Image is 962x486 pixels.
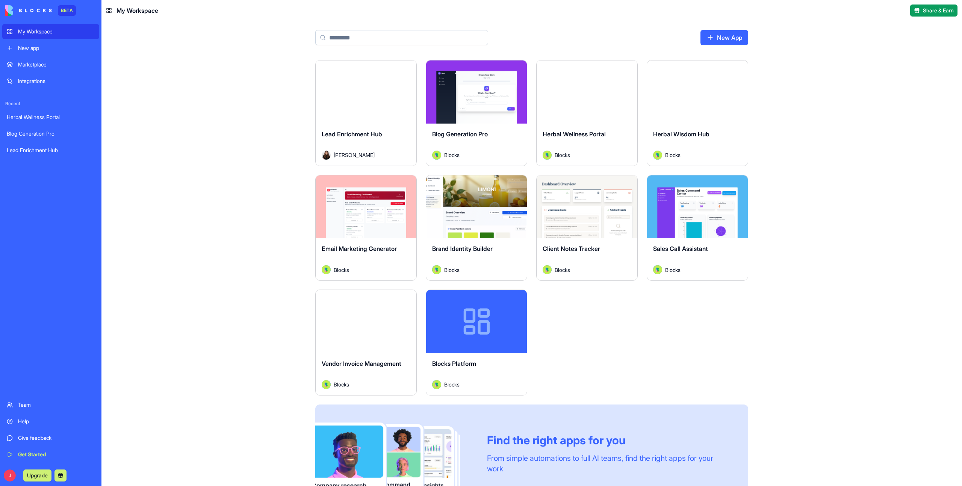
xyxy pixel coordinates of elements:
[5,5,52,16] img: logo
[116,6,158,15] span: My Workspace
[426,175,527,281] a: Brand Identity BuilderAvatarBlocks
[18,77,95,85] div: Integrations
[555,266,570,274] span: Blocks
[2,430,99,445] a: Give feedback
[334,151,375,159] span: [PERSON_NAME]
[18,434,95,442] div: Give feedback
[555,151,570,159] span: Blocks
[322,130,382,138] span: Lead Enrichment Hub
[543,265,552,274] img: Avatar
[322,245,397,252] span: Email Marketing Generator
[334,380,349,388] span: Blocks
[58,5,76,16] div: BETA
[487,453,730,474] div: From simple automations to full AI teams, find the right apps for your work
[653,151,662,160] img: Avatar
[432,245,493,252] span: Brand Identity Builder
[700,30,748,45] a: New App
[5,5,76,16] a: BETA
[315,290,417,395] a: Vendor Invoice ManagementAvatarBlocks
[2,143,99,158] a: Lead Enrichment Hub
[665,266,681,274] span: Blocks
[18,451,95,458] div: Get Started
[536,60,638,166] a: Herbal Wellness PortalAvatarBlocks
[444,266,460,274] span: Blocks
[23,471,51,479] a: Upgrade
[4,469,16,481] span: J
[653,130,709,138] span: Herbal Wisdom Hub
[2,24,99,39] a: My Workspace
[23,469,51,481] button: Upgrade
[432,151,441,160] img: Avatar
[432,380,441,389] img: Avatar
[543,151,552,160] img: Avatar
[2,74,99,89] a: Integrations
[432,130,488,138] span: Blog Generation Pro
[322,151,331,160] img: Avatar
[426,290,527,395] a: Blocks PlatformAvatarBlocks
[315,175,417,281] a: Email Marketing GeneratorAvatarBlocks
[18,44,95,52] div: New app
[322,380,331,389] img: Avatar
[647,60,748,166] a: Herbal Wisdom HubAvatarBlocks
[444,151,460,159] span: Blocks
[2,110,99,125] a: Herbal Wellness Portal
[2,57,99,72] a: Marketplace
[536,175,638,281] a: Client Notes TrackerAvatarBlocks
[432,265,441,274] img: Avatar
[7,130,95,137] div: Blog Generation Pro
[322,360,401,367] span: Vendor Invoice Management
[426,60,527,166] a: Blog Generation ProAvatarBlocks
[7,146,95,154] div: Lead Enrichment Hub
[322,265,331,274] img: Avatar
[487,433,730,447] div: Find the right apps for you
[2,414,99,429] a: Help
[647,175,748,281] a: Sales Call AssistantAvatarBlocks
[910,5,957,17] button: Share & Earn
[315,60,417,166] a: Lead Enrichment HubAvatar[PERSON_NAME]
[18,61,95,68] div: Marketplace
[2,41,99,56] a: New app
[653,245,708,252] span: Sales Call Assistant
[7,113,95,121] div: Herbal Wellness Portal
[2,397,99,412] a: Team
[18,28,95,35] div: My Workspace
[653,265,662,274] img: Avatar
[432,360,476,367] span: Blocks Platform
[543,245,600,252] span: Client Notes Tracker
[444,380,460,388] span: Blocks
[2,447,99,462] a: Get Started
[2,101,99,107] span: Recent
[543,130,606,138] span: Herbal Wellness Portal
[334,266,349,274] span: Blocks
[665,151,681,159] span: Blocks
[2,126,99,141] a: Blog Generation Pro
[923,7,954,14] span: Share & Earn
[18,418,95,425] div: Help
[18,401,95,409] div: Team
